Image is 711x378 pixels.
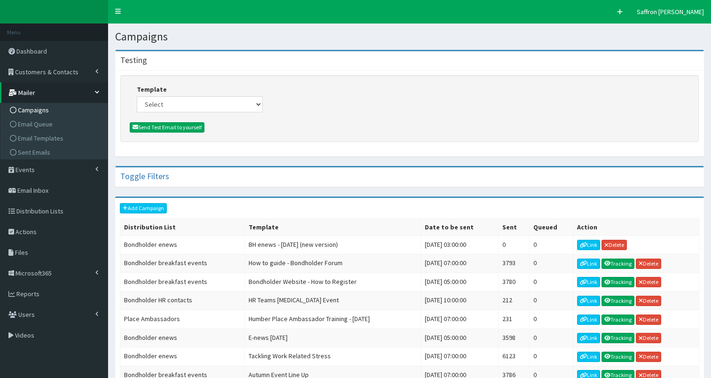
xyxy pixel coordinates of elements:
[636,277,661,287] a: Delete
[3,145,108,159] a: Sent Emails
[244,218,421,236] th: Template
[120,310,245,329] td: Place Ambassadors
[120,254,245,273] td: Bondholder breakfast events
[529,291,573,310] td: 0
[577,296,600,306] a: Link
[244,310,421,329] td: Humber Place Ambassador Training - [DATE]
[421,291,499,310] td: [DATE] 10:00:00
[499,273,530,291] td: 3780
[120,236,245,254] td: Bondholder enews
[120,203,167,213] a: Add Campaign
[16,228,37,236] span: Actions
[137,85,167,94] label: Template
[244,254,421,273] td: How to guide - Bondholder Forum
[120,56,147,64] h4: Testing
[421,329,499,347] td: [DATE] 05:00:00
[637,8,704,16] span: Saffron [PERSON_NAME]
[636,296,661,306] a: Delete
[529,310,573,329] td: 0
[577,259,600,269] a: Link
[529,218,573,236] th: Queued
[18,310,35,319] span: Users
[602,259,635,269] a: Tracking
[499,329,530,347] td: 3598
[120,347,245,366] td: Bondholder enews
[499,218,530,236] th: Sent
[3,131,108,145] a: Email Templates
[529,236,573,254] td: 0
[15,331,34,339] span: Videos
[18,148,50,157] span: Sent Emails
[529,329,573,347] td: 0
[529,347,573,366] td: 0
[244,236,421,254] td: BH enews - [DATE] (new version)
[636,259,661,269] a: Delete
[577,277,600,287] a: Link
[244,291,421,310] td: HR Teams [MEDICAL_DATA] Event
[602,277,635,287] a: Tracking
[421,273,499,291] td: [DATE] 05:00:00
[577,240,600,250] a: Link
[16,47,47,55] span: Dashboard
[573,218,699,236] th: Action
[602,333,635,343] a: Tracking
[16,269,52,277] span: Microsoft365
[602,315,635,325] a: Tracking
[120,329,245,347] td: Bondholder enews
[602,240,627,250] a: Delete
[636,315,661,325] a: Delete
[15,248,28,257] span: Files
[244,273,421,291] td: Bondholder Website - How to Register
[577,315,600,325] a: Link
[18,88,35,97] span: Mailer
[602,296,635,306] a: Tracking
[18,106,49,114] span: Campaigns
[120,291,245,310] td: Bondholder HR contacts
[18,134,63,142] span: Email Templates
[499,291,530,310] td: 212
[529,254,573,273] td: 0
[120,218,245,236] th: Distribution List
[499,347,530,366] td: 6123
[16,290,39,298] span: Reports
[244,329,421,347] td: E-news [DATE]
[115,31,704,43] h1: Campaigns
[499,310,530,329] td: 231
[130,122,204,133] button: Send Test Email to yourself
[3,103,108,117] a: Campaigns
[529,273,573,291] td: 0
[120,273,245,291] td: Bondholder breakfast events
[602,352,635,362] a: Tracking
[499,236,530,254] td: 0
[636,333,661,343] a: Delete
[421,254,499,273] td: [DATE] 07:00:00
[421,347,499,366] td: [DATE] 07:00:00
[16,165,35,174] span: Events
[421,310,499,329] td: [DATE] 07:00:00
[3,117,108,131] a: Email Queue
[16,207,63,215] span: Distribution Lists
[244,347,421,366] td: Tackling Work Related Stress
[17,186,48,195] span: Email Inbox
[421,218,499,236] th: Date to be sent
[120,171,169,181] a: Toggle Filters
[15,68,78,76] span: Customers & Contacts
[636,352,661,362] a: Delete
[577,352,600,362] a: Link
[577,333,600,343] a: Link
[499,254,530,273] td: 3793
[18,120,53,128] span: Email Queue
[421,236,499,254] td: [DATE] 03:00:00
